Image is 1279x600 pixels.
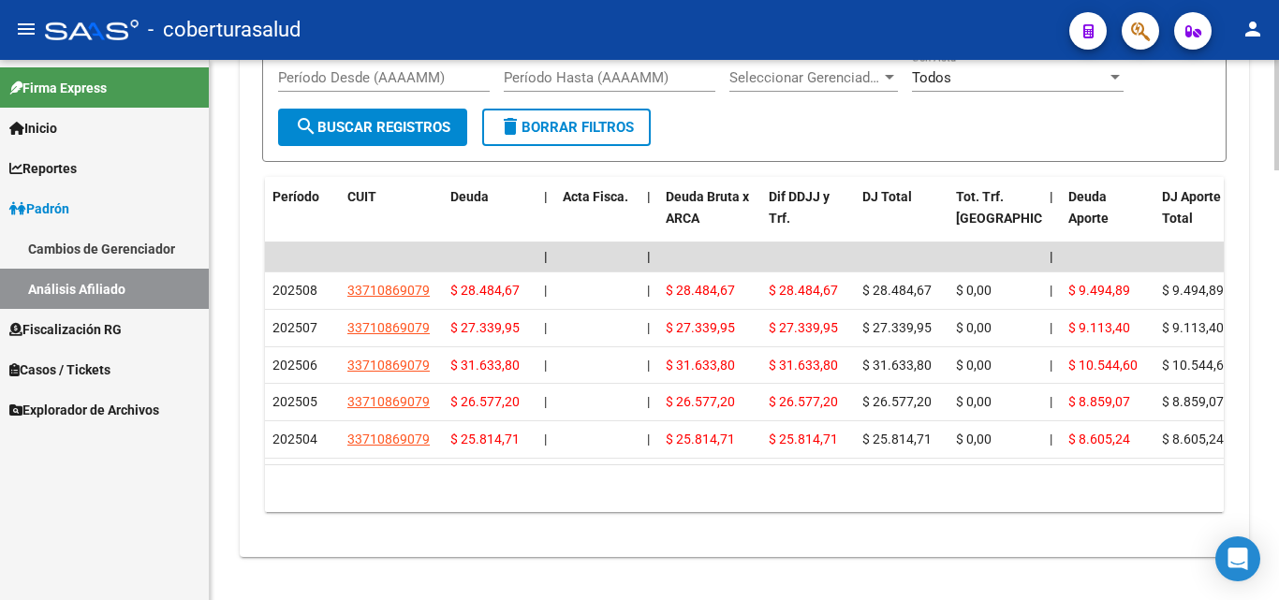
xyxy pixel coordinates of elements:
span: | [1050,249,1053,264]
datatable-header-cell: Deuda Aporte [1061,177,1154,259]
span: Tot. Trf. [GEOGRAPHIC_DATA] [956,189,1083,226]
span: $ 28.484,67 [450,283,520,298]
span: Firma Express [9,78,107,98]
span: | [1050,358,1052,373]
span: $ 25.814,71 [666,432,735,446]
span: 202507 [272,320,317,335]
mat-icon: search [295,115,317,138]
span: $ 26.577,20 [862,394,932,409]
span: $ 9.113,40 [1162,320,1224,335]
span: Deuda Bruta x ARCA [666,189,749,226]
span: $ 0,00 [956,358,992,373]
datatable-header-cell: CUIT [340,177,443,259]
datatable-header-cell: | [537,177,555,259]
span: | [1050,283,1052,298]
span: - coberturasalud [148,9,301,51]
span: Acta Fisca. [563,189,628,204]
span: DJ Total [862,189,912,204]
span: $ 9.494,89 [1162,283,1224,298]
span: $ 25.814,71 [769,432,838,446]
span: CUIT [347,189,376,204]
span: Explorador de Archivos [9,400,159,420]
span: $ 26.577,20 [666,394,735,409]
span: $ 27.339,95 [666,320,735,335]
span: | [647,249,651,264]
span: Inicio [9,118,57,139]
datatable-header-cell: Dif DDJJ y Trf. [761,177,855,259]
span: $ 26.577,20 [450,394,520,409]
span: $ 10.544,60 [1068,358,1138,373]
datatable-header-cell: | [1042,177,1061,259]
span: | [1050,394,1052,409]
datatable-header-cell: Tot. Trf. Bruto [948,177,1042,259]
span: Padrón [9,198,69,219]
span: $ 9.494,89 [1068,283,1130,298]
span: Todos [912,69,951,86]
span: Deuda Aporte [1068,189,1109,226]
span: | [544,320,547,335]
span: $ 9.113,40 [1068,320,1130,335]
span: 33710869079 [347,432,430,446]
span: $ 8.859,07 [1068,394,1130,409]
span: $ 31.633,80 [666,358,735,373]
span: $ 27.339,95 [862,320,932,335]
span: $ 8.605,24 [1068,432,1130,446]
span: 33710869079 [347,358,430,373]
span: $ 27.339,95 [769,320,838,335]
span: | [1050,320,1052,335]
span: Deuda [450,189,489,204]
span: | [1050,432,1052,446]
datatable-header-cell: Deuda [443,177,537,259]
span: | [544,394,547,409]
span: | [544,283,547,298]
span: 33710869079 [347,394,430,409]
span: $ 0,00 [956,432,992,446]
datatable-header-cell: DJ Aporte Total [1154,177,1248,259]
span: $ 31.633,80 [450,358,520,373]
span: $ 27.339,95 [450,320,520,335]
datatable-header-cell: | [639,177,658,259]
span: $ 25.814,71 [862,432,932,446]
span: Borrar Filtros [499,119,634,136]
span: $ 28.484,67 [862,283,932,298]
span: 202504 [272,432,317,446]
span: $ 31.633,80 [769,358,838,373]
span: Dif DDJJ y Trf. [769,189,830,226]
span: | [544,432,547,446]
span: | [647,283,650,298]
span: | [647,394,650,409]
span: $ 8.859,07 [1162,394,1224,409]
span: $ 0,00 [956,283,992,298]
span: $ 28.484,67 [666,283,735,298]
span: $ 26.577,20 [769,394,838,409]
span: Reportes [9,158,77,179]
span: Buscar Registros [295,119,450,136]
span: | [647,358,650,373]
datatable-header-cell: Acta Fisca. [555,177,639,259]
span: 33710869079 [347,320,430,335]
span: DJ Aporte Total [1162,189,1221,226]
mat-icon: person [1242,18,1264,40]
span: | [647,320,650,335]
datatable-header-cell: Deuda Bruta x ARCA [658,177,761,259]
span: $ 0,00 [956,394,992,409]
span: $ 25.814,71 [450,432,520,446]
mat-icon: delete [499,115,522,138]
button: Buscar Registros [278,109,467,146]
datatable-header-cell: DJ Total [855,177,948,259]
span: 33710869079 [347,283,430,298]
span: $ 28.484,67 [769,283,838,298]
span: 202505 [272,394,317,409]
span: | [647,432,650,446]
span: Período [272,189,319,204]
div: Open Intercom Messenger [1215,536,1260,581]
span: | [544,249,548,264]
span: | [647,189,651,204]
span: Fiscalización RG [9,319,122,340]
span: Casos / Tickets [9,359,110,380]
button: Borrar Filtros [482,109,651,146]
span: | [1050,189,1053,204]
span: $ 10.544,60 [1162,358,1231,373]
span: $ 0,00 [956,320,992,335]
span: Seleccionar Gerenciador [729,69,881,86]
